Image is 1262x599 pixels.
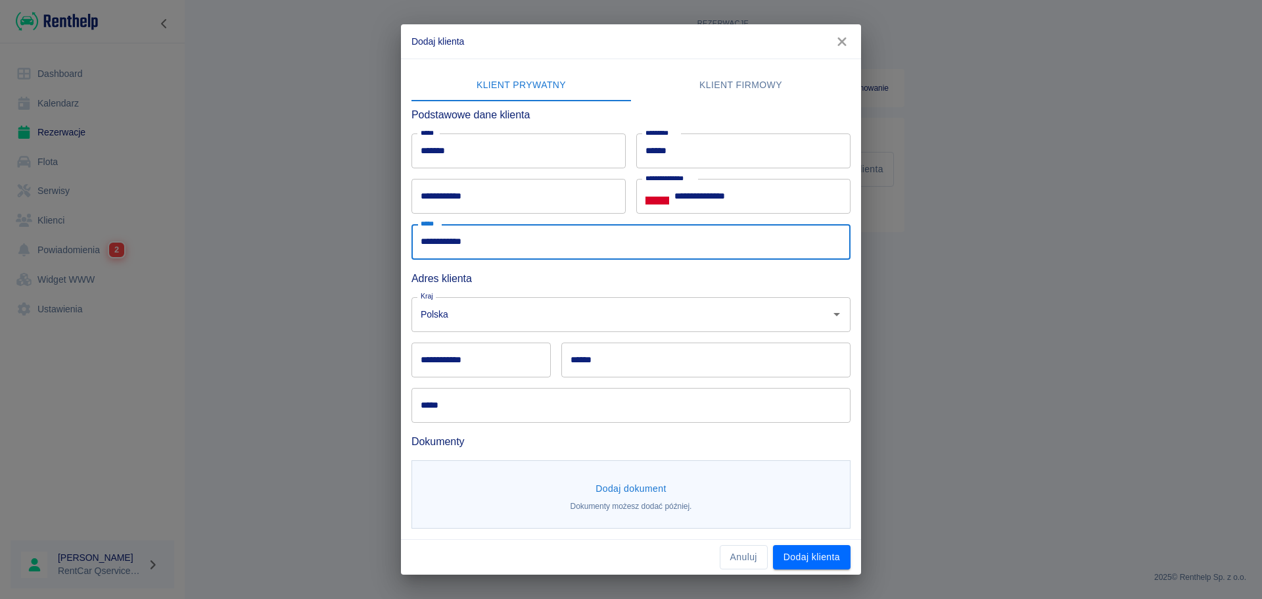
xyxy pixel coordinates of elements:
[631,70,851,101] button: Klient firmowy
[645,187,669,206] button: Select country
[411,70,851,101] div: lab API tabs example
[411,107,851,123] h6: Podstawowe dane klienta
[590,477,672,501] button: Dodaj dokument
[401,24,861,59] h2: Dodaj klienta
[773,545,851,569] button: Dodaj klienta
[411,270,851,287] h6: Adres klienta
[571,500,692,512] p: Dokumenty możesz dodać później.
[720,545,768,569] button: Anuluj
[828,305,846,323] button: Otwórz
[411,70,631,101] button: Klient prywatny
[411,433,851,450] h6: Dokumenty
[421,291,433,301] label: Kraj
